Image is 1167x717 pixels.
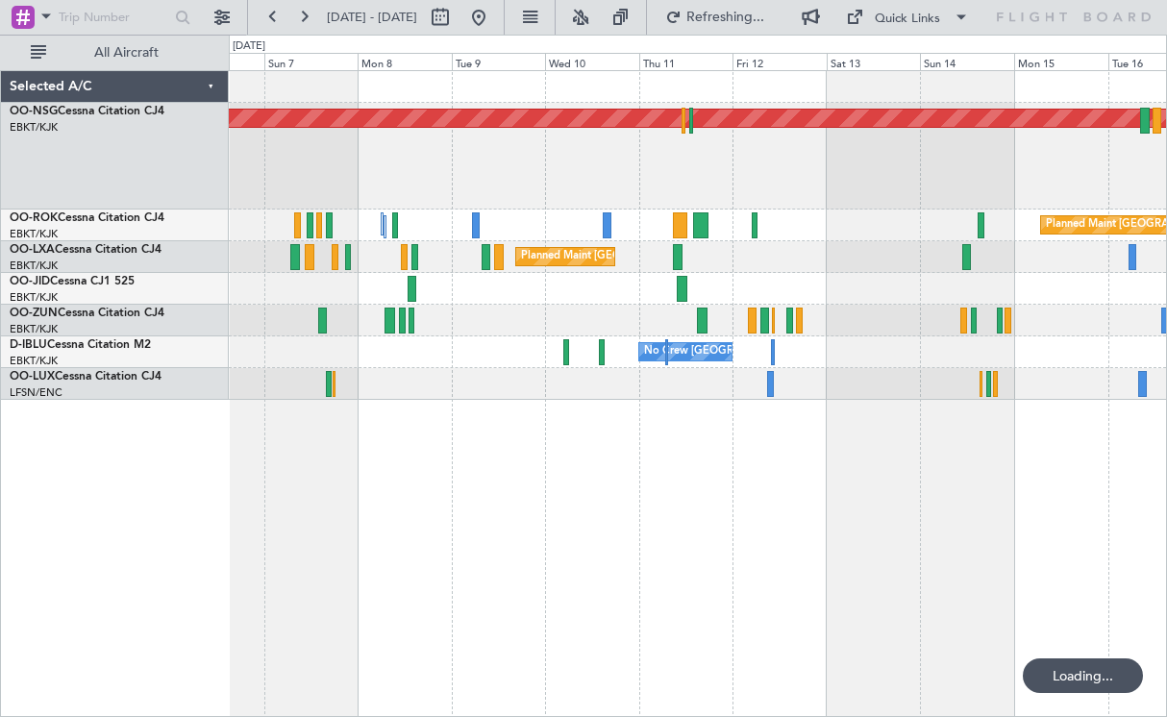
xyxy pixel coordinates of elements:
a: OO-JIDCessna CJ1 525 [10,276,135,287]
a: EBKT/KJK [10,322,58,336]
span: Refreshing... [685,11,766,24]
div: Sat 13 [827,53,921,70]
button: Refreshing... [657,2,772,33]
span: OO-NSG [10,106,58,117]
div: [DATE] [233,38,265,55]
a: EBKT/KJK [10,259,58,273]
span: OO-LXA [10,244,55,256]
div: Quick Links [875,10,940,29]
a: D-IBLUCessna Citation M2 [10,339,151,351]
div: Fri 12 [732,53,827,70]
div: Mon 8 [358,53,452,70]
div: Loading... [1023,658,1143,693]
button: All Aircraft [21,37,209,68]
a: LFSN/ENC [10,385,62,400]
span: All Aircraft [50,46,203,60]
a: EBKT/KJK [10,354,58,368]
div: Tue 9 [452,53,546,70]
span: OO-JID [10,276,50,287]
div: Sun 7 [264,53,359,70]
span: OO-ZUN [10,308,58,319]
div: Sun 14 [920,53,1014,70]
a: OO-ZUNCessna Citation CJ4 [10,308,164,319]
a: OO-NSGCessna Citation CJ4 [10,106,164,117]
input: Trip Number [59,3,169,32]
div: Mon 15 [1014,53,1108,70]
div: No Crew [GEOGRAPHIC_DATA] ([GEOGRAPHIC_DATA] National) [644,337,966,366]
div: Wed 10 [545,53,639,70]
a: EBKT/KJK [10,290,58,305]
span: OO-LUX [10,371,55,383]
button: Quick Links [836,2,979,33]
div: Planned Maint [GEOGRAPHIC_DATA] ([GEOGRAPHIC_DATA] National) [521,242,869,271]
a: EBKT/KJK [10,120,58,135]
a: EBKT/KJK [10,227,58,241]
span: [DATE] - [DATE] [327,9,417,26]
a: OO-LUXCessna Citation CJ4 [10,371,161,383]
a: OO-LXACessna Citation CJ4 [10,244,161,256]
span: OO-ROK [10,212,58,224]
span: D-IBLU [10,339,47,351]
div: Thu 11 [639,53,733,70]
a: OO-ROKCessna Citation CJ4 [10,212,164,224]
